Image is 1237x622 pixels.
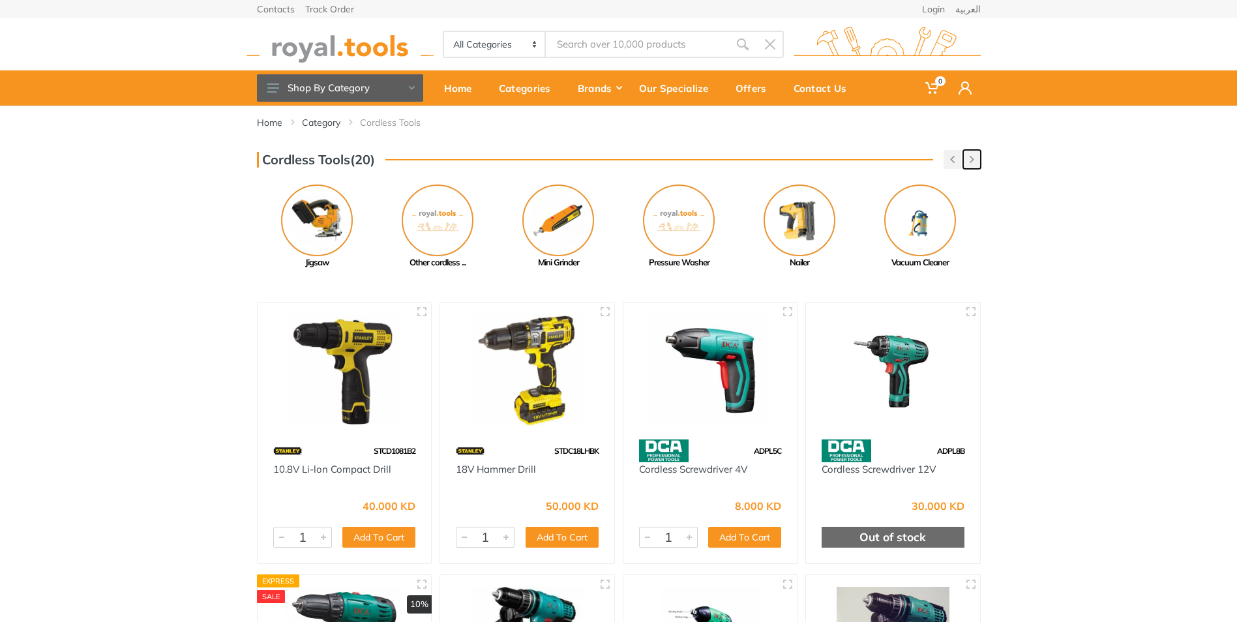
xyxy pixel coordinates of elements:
span: ADPL8B [937,446,964,456]
img: royal.tools Logo [246,27,434,63]
a: Home [257,116,282,129]
a: Mini Grinder [498,185,619,269]
a: Category [302,116,340,129]
div: Out of stock [822,527,964,548]
div: Contact Us [784,74,865,102]
a: Nailer [739,185,860,269]
a: Home [435,70,490,106]
img: Royal - Mini Grinder [522,185,594,256]
a: Pressure Washer [619,185,739,269]
button: Add To Cart [708,527,781,548]
div: 30.000 KD [912,501,964,511]
a: Contacts [257,5,295,14]
a: Login [922,5,945,14]
div: Mini Grinder [498,256,619,269]
a: 10.8V Li-lon Compact Drill [273,463,391,475]
span: ADPL5C [754,446,781,456]
a: Offers [726,70,784,106]
div: Brands [569,74,630,102]
div: Jigsaw [257,256,378,269]
a: 0 [916,70,949,106]
a: Vacuum Cleaner [860,185,981,269]
a: Other cordless ... [378,185,498,269]
img: Royal - Vacuum Cleaner [884,185,956,256]
img: Royal - Nailer [764,185,835,256]
a: Our Specialize [630,70,726,106]
img: 58.webp [639,439,689,462]
span: STCD1081B2 [374,446,415,456]
div: Vacuum Cleaner [860,256,981,269]
a: Cordless Screwdriver 4V [639,463,747,475]
span: 0 [935,76,946,86]
img: 15.webp [273,439,302,462]
img: Royal Tools - Cordless Screwdriver 4V [635,314,786,427]
div: 8.000 KD [735,501,781,511]
a: Contact Us [784,70,865,106]
div: Pressure Washer [619,256,739,269]
select: Category [444,32,546,57]
div: Offers [726,74,784,102]
a: 18V Hammer Drill [456,463,536,475]
img: 58.webp [822,439,871,462]
div: Other cordless ... [378,256,498,269]
a: Cordless Screwdriver 12V [822,463,936,475]
h3: Cordless Tools(20) [257,152,375,168]
div: 40.000 KD [363,501,415,511]
div: 10% [407,595,432,614]
nav: breadcrumb [257,116,981,129]
a: Categories [490,70,569,106]
img: No Image [402,185,473,256]
button: Add To Cart [342,527,415,548]
button: Add To Cart [526,527,599,548]
div: Nailer [739,256,860,269]
button: Shop By Category [257,74,423,102]
li: Cordless Tools [360,116,440,129]
input: Site search [546,31,728,58]
div: Categories [490,74,569,102]
img: Royal - Jigsaw [281,185,353,256]
div: Our Specialize [630,74,726,102]
img: Royal Tools - 10.8V Li-lon Compact Drill [269,314,420,427]
a: العربية [955,5,981,14]
div: Express [257,574,300,587]
div: 50.000 KD [546,501,599,511]
span: STDC18LHBK [554,446,599,456]
a: Track Order [305,5,354,14]
a: Jigsaw [257,185,378,269]
img: 15.webp [456,439,484,462]
img: No Image [643,185,715,256]
img: Royal Tools - 18V Hammer Drill [452,314,603,427]
div: Home [435,74,490,102]
div: SALE [257,590,286,603]
img: Royal Tools - Cordless Screwdriver 12V [818,314,968,427]
img: royal.tools Logo [794,27,981,63]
